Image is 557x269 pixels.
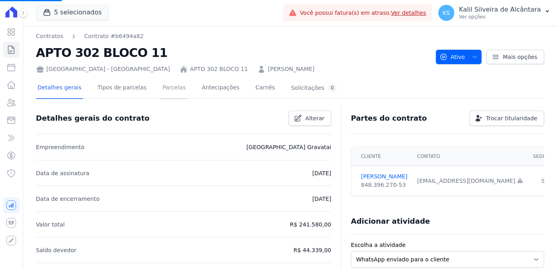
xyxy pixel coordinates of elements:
[254,78,277,99] a: Carnês
[351,113,427,123] h3: Partes do contrato
[290,220,331,229] p: R$ 241.580,00
[440,50,465,64] span: Ativo
[459,6,541,14] p: Kalil Silveira de Alcântara
[361,172,407,181] a: [PERSON_NAME]
[417,177,523,185] div: [EMAIL_ADDRESS][DOMAIN_NAME]
[268,65,314,73] a: [PERSON_NAME]
[36,168,89,178] p: Data de assinatura
[412,147,528,166] th: Contato
[294,245,331,255] p: R$ 44.339,00
[305,114,324,122] span: Alterar
[161,78,187,99] a: Parcelas
[246,142,331,152] p: [GEOGRAPHIC_DATA] Gravatai
[436,50,482,64] button: Ativo
[36,32,63,40] a: Contratos
[300,9,426,17] span: Você possui fatura(s) em atraso.
[443,10,450,16] span: KS
[36,65,170,73] div: [GEOGRAPHIC_DATA] - [GEOGRAPHIC_DATA]
[36,142,85,152] p: Empreendimento
[486,114,537,122] span: Trocar titularidade
[36,78,83,99] a: Detalhes gerais
[36,113,150,123] h3: Detalhes gerais do contrato
[36,32,429,40] nav: Breadcrumb
[291,84,337,92] div: Solicitações
[328,84,337,92] div: 0
[486,50,544,64] a: Mais opções
[190,65,248,73] a: APTO 302 BLOCO 11
[351,241,544,249] label: Escolha a atividade
[36,32,144,40] nav: Breadcrumb
[361,181,407,189] div: 848.396.270-53
[432,2,557,24] button: KS Kalil Silveira de Alcântara Ver opções
[351,147,412,166] th: Cliente
[391,10,426,16] a: Ver detalhes
[459,14,541,20] p: Ver opções
[290,78,339,99] a: Solicitações0
[289,111,331,126] a: Alterar
[36,194,100,204] p: Data de encerramento
[351,216,430,226] h3: Adicionar atividade
[96,78,148,99] a: Tipos de parcelas
[36,245,77,255] p: Saldo devedor
[36,5,109,20] button: 5 selecionados
[36,44,429,62] h2: APTO 302 BLOCO 11
[84,32,144,40] a: Contrato #b6494a82
[312,168,331,178] p: [DATE]
[200,78,241,99] a: Antecipações
[503,53,537,61] span: Mais opções
[470,111,544,126] a: Trocar titularidade
[312,194,331,204] p: [DATE]
[36,220,65,229] p: Valor total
